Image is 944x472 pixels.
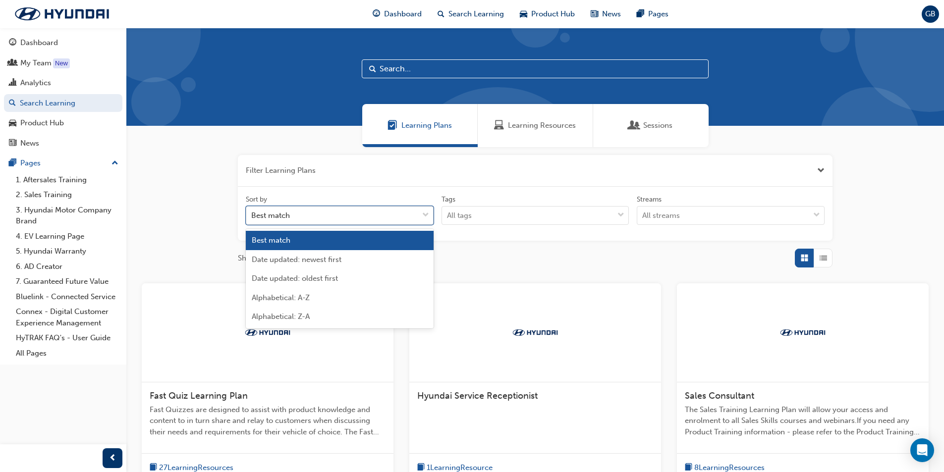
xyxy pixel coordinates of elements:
[602,8,621,20] span: News
[12,244,122,259] a: 5. Hyundai Warranty
[20,77,51,89] div: Analytics
[494,120,504,131] span: Learning Resources
[648,8,668,20] span: Pages
[238,253,302,264] span: Showing 31 results
[12,229,122,244] a: 4. EV Learning Page
[20,117,64,129] div: Product Hub
[4,154,122,172] button: Pages
[365,4,430,24] a: guage-iconDashboard
[637,8,644,20] span: pages-icon
[53,58,70,68] div: Tooltip anchor
[12,172,122,188] a: 1. Aftersales Training
[442,195,629,225] label: tagOptions
[417,390,538,401] span: Hyundai Service Receptionist
[448,8,504,20] span: Search Learning
[430,4,512,24] a: search-iconSearch Learning
[583,4,629,24] a: news-iconNews
[593,104,709,147] a: SessionsSessions
[910,438,934,462] div: Open Intercom Messenger
[246,195,267,205] div: Sort by
[20,37,58,49] div: Dashboard
[252,293,310,302] span: Alphabetical: A-Z
[20,138,39,149] div: News
[422,209,429,222] span: down-icon
[12,346,122,361] a: All Pages
[4,54,122,72] a: My Team
[9,139,16,148] span: news-icon
[9,99,16,108] span: search-icon
[508,120,576,131] span: Learning Resources
[373,8,380,20] span: guage-icon
[12,274,122,289] a: 7. Guaranteed Future Value
[447,210,472,221] div: All tags
[531,8,575,20] span: Product Hub
[813,209,820,222] span: down-icon
[817,165,825,176] button: Close the filter
[9,119,16,128] span: car-icon
[388,120,397,131] span: Learning Plans
[252,274,338,283] span: Date updated: oldest first
[252,255,341,264] span: Date updated: newest first
[362,104,478,147] a: Learning PlansLearning Plans
[252,312,310,321] span: Alphabetical: Z-A
[252,236,290,245] span: Best match
[685,390,754,401] span: Sales Consultant
[685,404,921,438] span: The Sales Training Learning Plan will allow your access and enrolment to all Sales Skills courses...
[820,253,827,264] span: List
[20,157,41,169] div: Pages
[5,3,119,24] img: Trak
[4,74,122,92] a: Analytics
[4,134,122,153] a: News
[801,253,808,264] span: Grid
[9,59,16,68] span: people-icon
[438,8,444,20] span: search-icon
[150,404,386,438] span: Fast Quizzes are designed to assist with product knowledge and content to in turn share and relay...
[369,63,376,75] span: Search
[384,8,422,20] span: Dashboard
[251,210,290,221] div: Best match
[925,8,936,20] span: GB
[478,104,593,147] a: Learning ResourcesLearning Resources
[9,39,16,48] span: guage-icon
[776,327,830,337] img: Trak
[520,8,527,20] span: car-icon
[642,210,680,221] div: All streams
[442,195,455,205] div: Tags
[109,452,116,465] span: prev-icon
[629,4,676,24] a: pages-iconPages
[240,327,295,337] img: Trak
[12,187,122,203] a: 2. Sales Training
[12,203,122,229] a: 3. Hyundai Motor Company Brand
[637,195,662,205] div: Streams
[9,159,16,168] span: pages-icon
[111,157,118,170] span: up-icon
[12,330,122,346] a: HyTRAK FAQ's - User Guide
[4,34,122,52] a: Dashboard
[9,79,16,88] span: chart-icon
[4,114,122,132] a: Product Hub
[617,209,624,222] span: down-icon
[12,304,122,330] a: Connex - Digital Customer Experience Management
[4,94,122,112] a: Search Learning
[362,59,709,78] input: Search...
[629,120,639,131] span: Sessions
[922,5,939,23] button: GB
[643,120,672,131] span: Sessions
[591,8,598,20] span: news-icon
[401,120,452,131] span: Learning Plans
[12,259,122,274] a: 6. AD Creator
[20,57,52,69] div: My Team
[512,4,583,24] a: car-iconProduct Hub
[150,390,248,401] span: Fast Quiz Learning Plan
[12,289,122,305] a: Bluelink - Connected Service
[508,327,562,337] img: Trak
[4,32,122,154] button: DashboardMy TeamAnalyticsSearch LearningProduct HubNews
